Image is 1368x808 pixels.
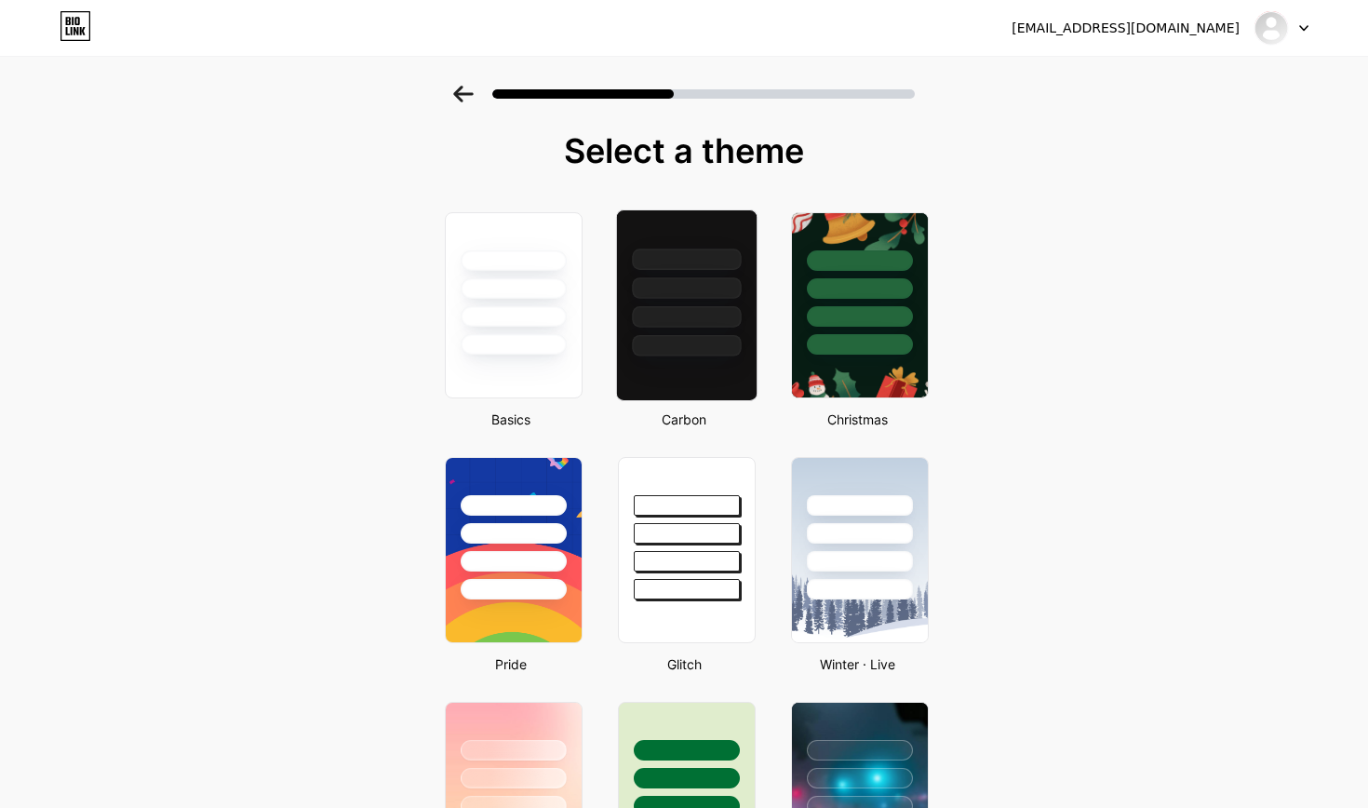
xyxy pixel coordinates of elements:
[1012,19,1240,38] div: [EMAIL_ADDRESS][DOMAIN_NAME]
[439,654,583,674] div: Pride
[785,654,929,674] div: Winter · Live
[612,654,756,674] div: Glitch
[612,410,756,429] div: Carbon
[785,410,929,429] div: Christmas
[437,132,931,169] div: Select a theme
[439,410,583,429] div: Basics
[1254,10,1289,46] img: horrorconindia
